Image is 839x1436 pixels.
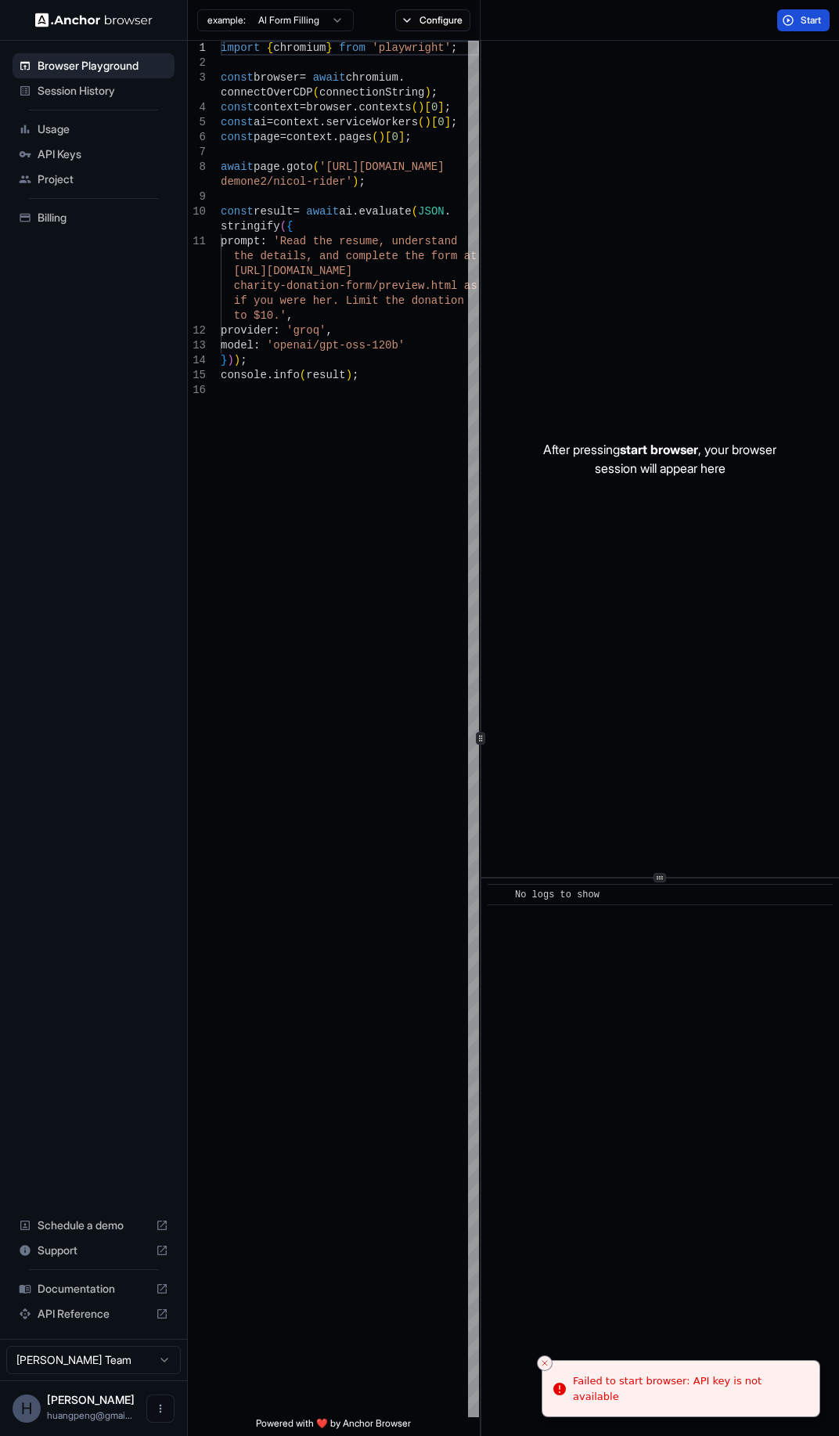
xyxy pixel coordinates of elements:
[352,101,358,114] span: .
[188,115,206,130] div: 5
[273,116,319,128] span: context
[47,1393,135,1406] span: Huang Peng
[221,161,254,173] span: await
[240,354,247,366] span: ;
[280,131,286,143] span: =
[385,131,391,143] span: [
[188,338,206,353] div: 13
[495,887,503,903] span: ​
[13,1276,175,1301] div: Documentation
[418,116,424,128] span: (
[221,220,280,233] span: stringify
[286,309,293,322] span: ,
[38,1306,149,1322] span: API Reference
[13,205,175,230] div: Billing
[146,1395,175,1423] button: Open menu
[38,58,168,74] span: Browser Playground
[543,440,776,478] p: After pressing , your browser session will appear here
[372,41,451,54] span: 'playwright'
[358,101,411,114] span: contexts
[300,369,306,381] span: (
[221,235,260,247] span: prompt
[445,205,451,218] span: .
[221,101,254,114] span: const
[358,205,411,218] span: evaluate
[207,14,246,27] span: example:
[313,86,319,99] span: (
[573,1373,807,1404] div: Failed to start browser: API key is not available
[620,442,698,457] span: start browser
[221,339,254,352] span: model
[431,101,438,114] span: 0
[451,41,457,54] span: ;
[326,324,332,337] span: ,
[221,41,260,54] span: import
[339,131,372,143] span: pages
[188,323,206,338] div: 12
[352,175,358,188] span: )
[333,131,339,143] span: .
[358,175,365,188] span: ;
[418,205,445,218] span: JSON
[254,116,267,128] span: ai
[234,280,477,292] span: charity-donation-form/preview.html as
[254,101,300,114] span: context
[273,324,279,337] span: :
[445,116,451,128] span: ]
[221,71,254,84] span: const
[221,116,254,128] span: const
[254,131,280,143] span: page
[319,161,445,173] span: '[URL][DOMAIN_NAME]
[256,1417,411,1436] span: Powered with ❤️ by Anchor Browser
[267,41,273,54] span: {
[286,131,333,143] span: context
[424,86,430,99] span: )
[273,41,326,54] span: chromium
[188,145,206,160] div: 7
[188,353,206,368] div: 14
[412,205,418,218] span: (
[38,1281,149,1297] span: Documentation
[188,204,206,219] div: 10
[346,369,352,381] span: )
[391,131,398,143] span: 0
[221,354,227,366] span: }
[431,116,438,128] span: [
[38,83,168,99] span: Session History
[35,13,153,27] img: Anchor Logo
[188,234,206,249] div: 11
[260,235,266,247] span: :
[300,71,306,84] span: =
[306,101,352,114] span: browser
[188,160,206,175] div: 8
[234,294,464,307] span: if you were her. Limit the donation
[267,369,273,381] span: .
[234,265,352,277] span: [URL][DOMAIN_NAME]
[13,1395,41,1423] div: H
[424,116,430,128] span: )
[398,71,405,84] span: .
[451,116,457,128] span: ;
[221,86,313,99] span: connectOverCDP
[352,205,358,218] span: .
[188,189,206,204] div: 9
[188,41,206,56] div: 1
[372,131,378,143] span: (
[13,1213,175,1238] div: Schedule a demo
[280,220,286,233] span: (
[254,71,300,84] span: browser
[293,205,299,218] span: =
[445,101,451,114] span: ;
[326,116,418,128] span: serviceWorkers
[286,161,313,173] span: goto
[13,1301,175,1326] div: API Reference
[254,205,293,218] span: result
[438,101,444,114] span: ]
[515,889,600,900] span: No logs to show
[306,369,345,381] span: result
[319,86,424,99] span: connectionString
[38,1243,149,1258] span: Support
[352,369,358,381] span: ;
[13,78,175,103] div: Session History
[13,167,175,192] div: Project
